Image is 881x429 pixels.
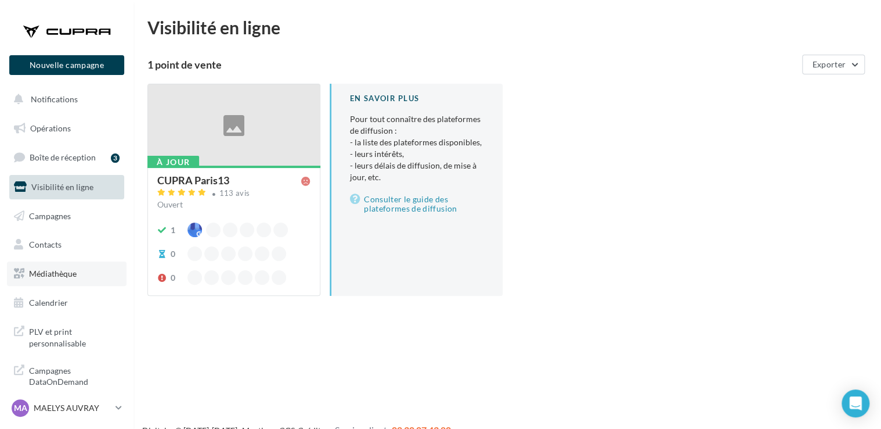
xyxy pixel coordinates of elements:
span: Notifications [31,94,78,104]
a: Consulter le guide des plateformes de diffusion [350,192,484,216]
a: Calendrier [7,291,127,315]
a: 113 avis [157,187,310,201]
div: En savoir plus [350,93,484,104]
a: Boîte de réception3 [7,145,127,170]
button: Notifications [7,87,122,112]
div: À jour [147,156,199,169]
span: PLV et print personnalisable [29,324,120,349]
div: 3 [111,153,120,163]
a: Contacts [7,233,127,257]
span: Boîte de réception [30,152,96,162]
a: PLV et print personnalisable [7,319,127,353]
a: Médiathèque [7,262,127,286]
span: Campagnes [29,210,71,220]
li: - leurs délais de diffusion, de mise à jour, etc. [350,160,484,183]
p: Pour tout connaître des plateformes de diffusion : [350,113,484,183]
button: Nouvelle campagne [9,55,124,75]
div: 1 point de vente [147,59,797,70]
span: Ouvert [157,199,183,209]
div: Visibilité en ligne [147,19,867,36]
a: MA MAELYS AUVRAY [9,397,124,419]
div: 0 [171,248,175,260]
div: Open Intercom Messenger [842,389,869,417]
a: Visibilité en ligne [7,175,127,199]
span: Calendrier [29,298,68,308]
li: - leurs intérêts, [350,148,484,160]
span: MA [14,402,27,414]
p: MAELYS AUVRAY [34,402,111,414]
a: Campagnes [7,204,127,228]
div: CUPRA Paris13 [157,175,229,185]
div: 1 [171,224,175,236]
button: Exporter [802,55,865,74]
span: Campagnes DataOnDemand [29,363,120,388]
span: Contacts [29,239,62,249]
a: Campagnes DataOnDemand [7,358,127,392]
span: Visibilité en ligne [31,182,93,192]
span: Opérations [30,123,71,133]
div: 113 avis [219,190,250,197]
a: Opérations [7,116,127,141]
span: Exporter [812,59,846,69]
div: 0 [171,272,175,284]
span: Médiathèque [29,269,77,278]
li: - la liste des plateformes disponibles, [350,137,484,148]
